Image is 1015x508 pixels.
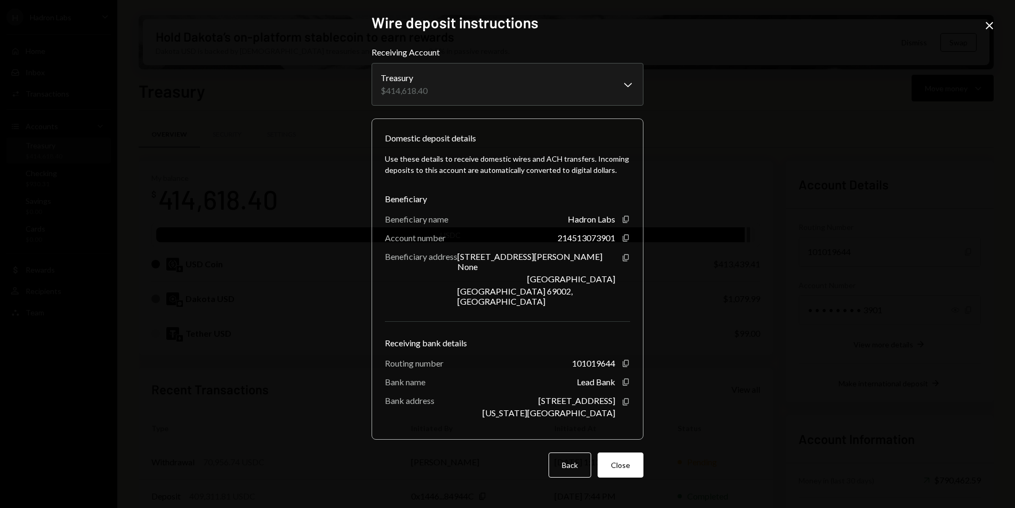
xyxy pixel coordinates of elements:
[598,453,643,478] button: Close
[385,251,457,261] div: Beneficiary address
[385,193,630,205] div: Beneficiary
[572,358,615,368] div: 101019644
[385,153,630,176] div: Use these details to receive domestic wires and ACH transfers. Incoming deposits to this account ...
[385,358,444,368] div: Routing number
[385,132,476,145] div: Domestic deposit details
[385,337,630,350] div: Receiving bank details
[482,408,615,418] div: [US_STATE][GEOGRAPHIC_DATA]
[558,233,615,243] div: 214513073901
[538,395,615,406] div: [STREET_ADDRESS]
[372,63,643,106] button: Receiving Account
[549,453,591,478] button: Back
[372,12,643,33] h2: Wire deposit instructions
[457,286,615,306] div: [GEOGRAPHIC_DATA] 69002, [GEOGRAPHIC_DATA]
[457,251,615,272] div: [STREET_ADDRESS][PERSON_NAME] None
[385,377,425,387] div: Bank name
[372,46,643,59] label: Receiving Account
[385,214,448,224] div: Beneficiary name
[568,214,615,224] div: Hadron Labs
[385,233,446,243] div: Account number
[527,274,615,284] div: [GEOGRAPHIC_DATA]
[577,377,615,387] div: Lead Bank
[385,395,434,406] div: Bank address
